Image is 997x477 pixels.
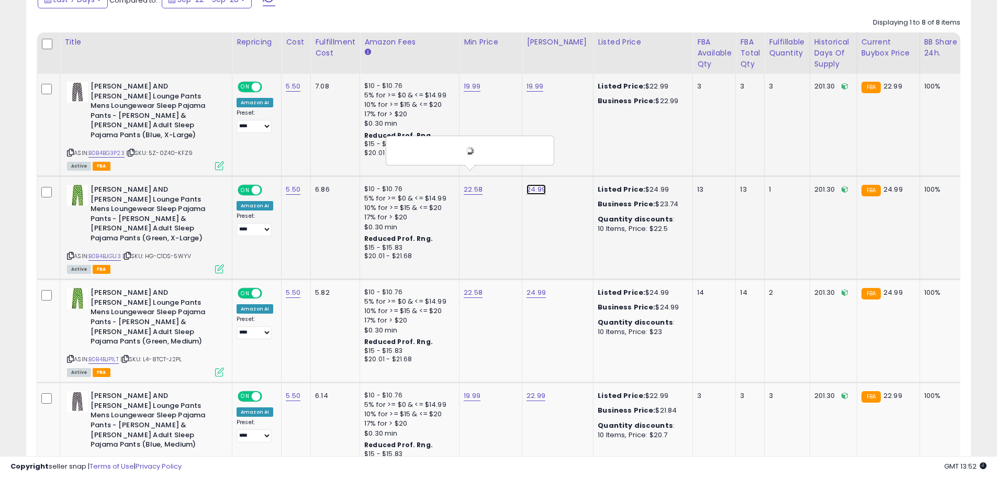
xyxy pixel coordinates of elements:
div: 5% for >= $0 & <= $14.99 [364,194,451,203]
span: 22.99 [883,391,902,401]
span: 24.99 [883,287,903,297]
a: 5.50 [286,81,300,92]
a: 5.50 [286,287,300,298]
img: 51a-VdB7dOL._SL40_.jpg [67,391,88,412]
b: [PERSON_NAME] AND [PERSON_NAME] Lounge Pants Mens Loungewear Sleep Pajama Pants - [PERSON_NAME] &... [91,82,218,142]
span: 2025-10-7 13:52 GMT [944,461,987,471]
div: Historical Days Of Supply [814,37,853,70]
div: $22.99 [598,96,685,106]
a: 22.58 [464,184,483,195]
div: 17% for > $20 [364,316,451,325]
b: Reduced Prof. Rng. [364,234,433,243]
div: $24.99 [598,288,685,297]
div: 5% for >= $0 & <= $14.99 [364,400,451,409]
div: 1 [769,185,801,194]
div: $10 - $10.76 [364,82,451,91]
div: Fulfillment Cost [315,37,355,59]
span: OFF [261,186,277,195]
div: 10% for >= $15 & <= $20 [364,100,451,109]
div: 17% for > $20 [364,419,451,428]
div: Listed Price [598,37,688,48]
div: $20.01 - $21.68 [364,149,451,158]
div: 5.82 [315,288,352,297]
div: ASIN: [67,185,224,272]
div: Title [64,37,228,48]
span: | SKU: 5Z-0Z40-KFZ9 [126,149,193,157]
div: 3 [769,391,801,401]
div: : [598,421,685,430]
span: ON [239,392,252,401]
div: $24.99 [598,303,685,312]
div: $22.99 [598,82,685,91]
b: Reduced Prof. Rng. [364,131,433,140]
div: 17% for > $20 [364,109,451,119]
span: 24.99 [883,184,903,194]
div: 14 [740,288,756,297]
b: Quantity discounts [598,214,673,224]
div: ASIN: [67,82,224,169]
a: Privacy Policy [136,461,182,471]
b: [PERSON_NAME] AND [PERSON_NAME] Lounge Pants Mens Loungewear Sleep Pajama Pants - [PERSON_NAME] &... [91,288,218,349]
div: [PERSON_NAME] [526,37,589,48]
div: 3 [740,82,756,91]
div: $0.30 min [364,429,451,438]
div: FBA Total Qty [740,37,760,70]
div: 3 [740,391,756,401]
div: 6.86 [315,185,352,194]
div: ASIN: [67,288,224,375]
img: 51R2mZWc3XL._SL40_.jpg [67,288,88,309]
strong: Copyright [10,461,49,471]
div: $10 - $10.76 [364,185,451,194]
div: Preset: [237,109,273,133]
b: Quantity discounts [598,317,673,327]
div: 100% [924,185,959,194]
div: Fulfillable Quantity [769,37,805,59]
div: 201.30 [814,185,849,194]
b: Reduced Prof. Rng. [364,337,433,346]
div: Repricing [237,37,277,48]
small: Amazon Fees. [364,48,371,57]
a: Terms of Use [89,461,134,471]
div: $10 - $10.76 [364,288,451,297]
div: 10% for >= $15 & <= $20 [364,306,451,316]
div: 10% for >= $15 & <= $20 [364,409,451,419]
div: 100% [924,288,959,297]
div: $15 - $15.83 [364,243,451,252]
div: Displaying 1 to 8 of 8 items [873,18,960,28]
span: 22.99 [883,81,902,91]
span: OFF [261,392,277,401]
b: Business Price: [598,405,655,415]
a: 22.99 [526,391,545,401]
div: 10 Items, Price: $23 [598,327,685,337]
div: BB Share 24h. [924,37,962,59]
div: 14 [697,288,727,297]
div: Cost [286,37,306,48]
div: 3 [697,82,727,91]
div: $15 - $15.83 [364,347,451,356]
span: All listings currently available for purchase on Amazon [67,265,91,274]
div: 100% [924,82,959,91]
div: seller snap | | [10,462,182,472]
div: 201.30 [814,288,849,297]
div: 10% for >= $15 & <= $20 [364,203,451,213]
small: FBA [861,288,881,299]
span: | SKU: HG-C1DS-5WYV [122,252,191,260]
span: FBA [93,162,110,171]
div: 10 Items, Price: $22.5 [598,224,685,234]
div: $20.01 - $21.68 [364,355,451,364]
span: OFF [261,83,277,92]
div: 13 [697,185,727,194]
span: FBA [93,368,110,377]
span: ON [239,186,252,195]
div: FBA Available Qty [697,37,731,70]
div: 3 [697,391,727,401]
span: All listings currently available for purchase on Amazon [67,368,91,377]
span: OFF [261,289,277,298]
a: 24.99 [526,184,546,195]
div: Amazon AI [237,407,273,417]
div: Preset: [237,316,273,339]
div: 2 [769,288,801,297]
div: $10 - $10.76 [364,391,451,400]
div: Amazon AI [237,304,273,314]
div: 13 [740,185,756,194]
